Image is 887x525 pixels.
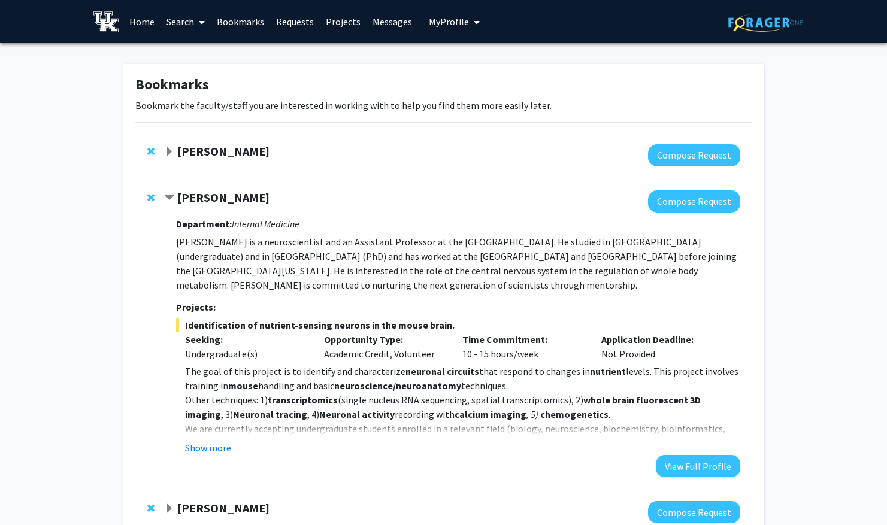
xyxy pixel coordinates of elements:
a: Home [123,1,161,43]
strong: nutrient [590,365,626,377]
img: University of Kentucky Logo [93,11,119,32]
div: Academic Credit, Volunteer [315,332,454,361]
span: Contract Ioannis Papazoglou Bookmark [165,193,174,203]
strong: calcium imaging [455,408,526,420]
div: 10 - 15 hours/week [453,332,592,361]
button: Compose Request to Ioannis Papazoglou [648,190,740,213]
strong: mouse [228,380,258,392]
button: Compose Request to Kenneth Campbell [648,144,740,166]
iframe: Chat [9,471,51,516]
strong: Department: [176,218,232,230]
a: Messages [367,1,418,43]
button: Show more [185,441,231,455]
h1: Bookmarks [135,76,752,93]
p: We are currently accepting undergraduate students enrolled in a relevant field (biology, neurosci... [185,421,740,450]
a: Requests [270,1,320,43]
strong: chemogenetics [538,408,609,420]
p: Application Deadline: [601,332,722,347]
div: Undergraduate(s) [185,347,306,361]
div: Not Provided [592,332,731,361]
a: Search [161,1,211,43]
strong: [PERSON_NAME] [177,144,270,159]
p: [PERSON_NAME] is a neuroscientist and an Assistant Professor at the [GEOGRAPHIC_DATA]. He studied... [176,235,740,292]
strong: Projects: [176,301,216,313]
p: Seeking: [185,332,306,347]
button: View Full Profile [656,455,740,477]
p: Opportunity Type: [324,332,445,347]
p: Time Commitment: [462,332,583,347]
span: Expand Kenneth Campbell Bookmark [165,147,174,157]
span: Remove Michael Tackenberg from bookmarks [147,503,155,513]
em: , 5) [526,408,538,420]
strong: transcriptomics [268,394,338,406]
span: Remove Ioannis Papazoglou from bookmarks [147,193,155,202]
span: My Profile [429,16,469,28]
p: The goal of this project is to identify and characterize that respond to changes in levels. This ... [185,364,740,393]
span: Identification of nutrient-sensing neurons in the mouse brain. [176,318,740,332]
strong: [PERSON_NAME] [177,500,270,515]
span: Expand Michael Tackenberg Bookmark [165,504,174,514]
span: e is interested in the role of the central nervous system in the regulation of whole body metabol... [176,265,698,291]
i: Internal Medicine [232,218,299,230]
a: Projects [320,1,367,43]
strong: [PERSON_NAME] [177,190,270,205]
strong: neuroscience/neuroanatomy [334,380,461,392]
img: ForagerOne Logo [728,13,803,32]
p: Other techniques: 1) (single nucleus RNA sequencing, spatial transcriptomics), 2) , 3) , 4) recor... [185,393,740,421]
a: Bookmarks [211,1,270,43]
p: Bookmark the faculty/staff you are interested in working with to help you find them more easily l... [135,98,752,113]
strong: Neuronal activity [319,408,395,420]
strong: neuronal circuits [405,365,479,377]
strong: Neuronal tracing [233,408,307,420]
span: Remove Kenneth Campbell from bookmarks [147,147,155,156]
button: Compose Request to Michael Tackenberg [648,501,740,523]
